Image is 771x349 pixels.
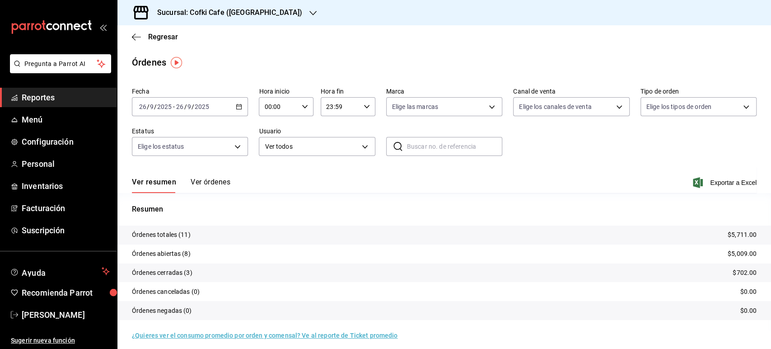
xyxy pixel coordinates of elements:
p: Órdenes totales (11) [132,230,191,240]
span: Sugerir nueva función [11,336,110,345]
span: / [184,103,187,110]
span: Elige las marcas [392,102,438,111]
input: -- [187,103,192,110]
input: -- [139,103,147,110]
input: -- [176,103,184,110]
span: Ver todos [265,142,358,151]
img: Tooltip marker [171,57,182,68]
span: Elige los estatus [138,142,184,151]
span: Elige los tipos de orden [646,102,711,111]
input: Buscar no. de referencia [407,137,502,156]
span: Ayuda [22,266,98,277]
span: Configuración [22,136,110,148]
span: Personal [22,158,110,170]
div: Órdenes [132,56,166,69]
input: -- [150,103,154,110]
p: Órdenes abiertas (8) [132,249,191,259]
p: $5,711.00 [728,230,757,240]
span: / [154,103,157,110]
label: Hora fin [321,88,375,94]
span: Inventarios [22,180,110,192]
span: / [147,103,150,110]
span: / [192,103,194,110]
input: ---- [157,103,172,110]
span: Suscripción [22,224,110,236]
span: Elige los canales de venta [519,102,591,111]
label: Tipo de orden [640,88,757,94]
button: Ver resumen [132,178,176,193]
button: open_drawer_menu [99,24,107,31]
span: Reportes [22,91,110,104]
input: ---- [194,103,210,110]
label: Hora inicio [259,88,313,94]
span: Menú [22,113,110,126]
button: Pregunta a Parrot AI [10,54,111,73]
span: [PERSON_NAME] [22,309,110,321]
label: Canal de venta [513,88,629,94]
h3: Sucursal: Cofki Cafe ([GEOGRAPHIC_DATA]) [150,7,302,18]
p: $0.00 [740,287,757,297]
p: Resumen [132,204,757,215]
span: Regresar [148,33,178,41]
span: Pregunta a Parrot AI [24,59,97,69]
button: Exportar a Excel [695,177,757,188]
button: Regresar [132,33,178,41]
p: Órdenes negadas (0) [132,306,192,316]
label: Estatus [132,128,248,134]
span: Facturación [22,202,110,214]
div: navigation tabs [132,178,230,193]
p: $702.00 [733,268,757,278]
label: Fecha [132,88,248,94]
p: $5,009.00 [728,249,757,259]
span: Recomienda Parrot [22,287,110,299]
label: Marca [386,88,502,94]
p: $0.00 [740,306,757,316]
a: ¿Quieres ver el consumo promedio por orden y comensal? Ve al reporte de Ticket promedio [132,332,397,339]
a: Pregunta a Parrot AI [6,66,111,75]
span: - [173,103,175,110]
p: Órdenes canceladas (0) [132,287,200,297]
button: Ver órdenes [191,178,230,193]
p: Órdenes cerradas (3) [132,268,192,278]
label: Usuario [259,128,375,134]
